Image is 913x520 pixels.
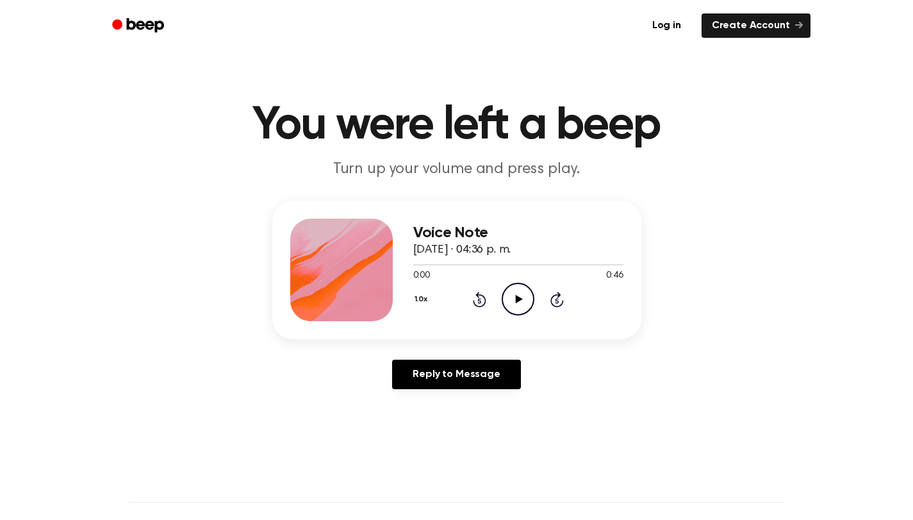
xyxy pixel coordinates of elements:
[211,159,703,180] p: Turn up your volume and press play.
[413,269,430,283] span: 0:00
[606,269,623,283] span: 0:46
[103,13,176,38] a: Beep
[639,11,694,40] a: Log in
[413,289,432,310] button: 1.0x
[702,13,810,38] a: Create Account
[413,224,623,242] h3: Voice Note
[392,360,520,389] a: Reply to Message
[129,103,785,149] h1: You were left a beep
[413,244,511,256] span: [DATE] · 04:36 p. m.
